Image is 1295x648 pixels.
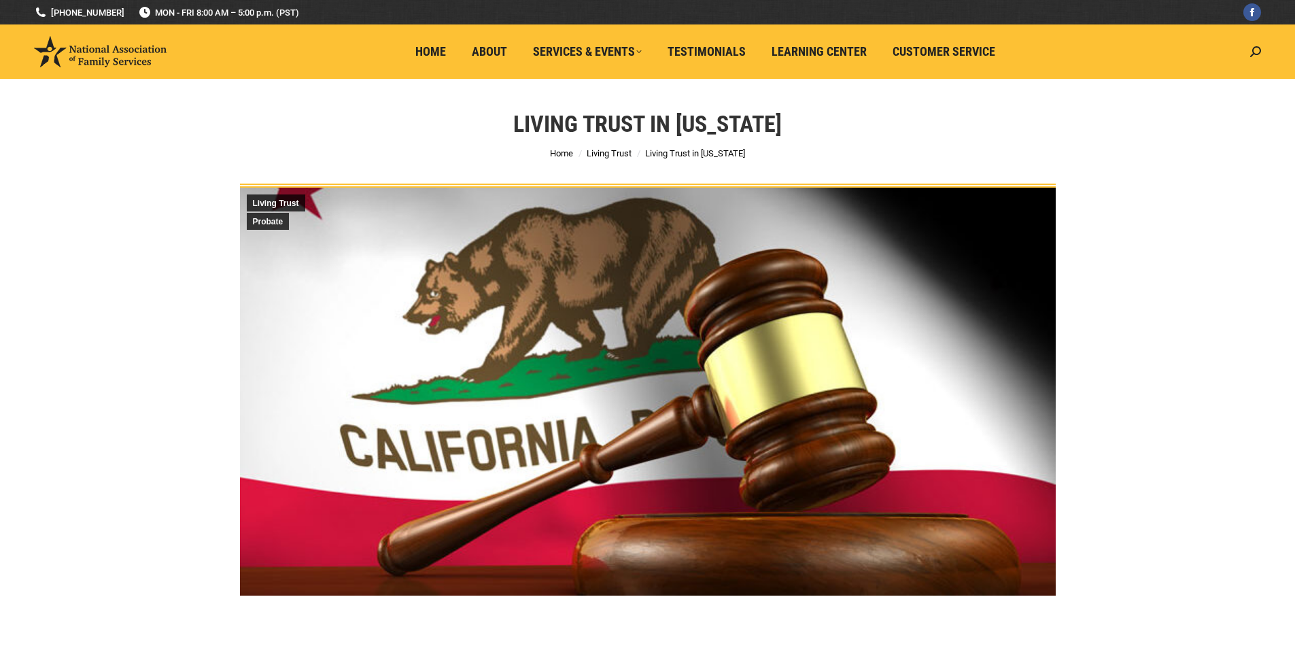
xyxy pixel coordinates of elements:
a: Facebook page opens in new window [1243,3,1261,21]
a: [PHONE_NUMBER] [34,6,124,19]
a: Home [406,39,455,65]
a: About [462,39,517,65]
h1: Living Trust in [US_STATE] [513,109,782,139]
span: About [472,44,507,59]
a: Home [550,148,573,158]
a: Probate [247,213,290,230]
a: Customer Service [883,39,1005,65]
img: National Association of Family Services [34,36,167,67]
span: Home [415,44,446,59]
a: Testimonials [658,39,755,65]
span: Testimonials [668,44,746,59]
span: MON - FRI 8:00 AM – 5:00 p.m. (PST) [138,6,299,19]
a: Living Trust [247,194,305,211]
span: Living Trust in [US_STATE] [645,148,745,158]
span: Services & Events [533,44,642,59]
span: Customer Service [893,44,995,59]
img: California-Living-Trust [240,188,1056,596]
a: Learning Center [762,39,876,65]
a: Living Trust [587,148,632,158]
span: Learning Center [772,44,867,59]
